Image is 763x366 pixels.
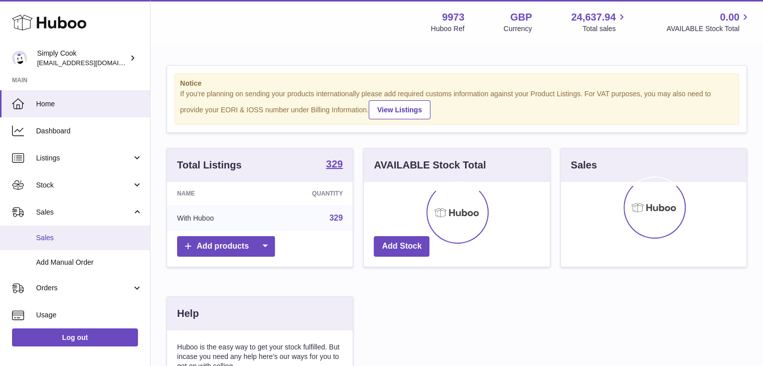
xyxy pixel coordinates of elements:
[374,236,429,257] a: Add Stock
[177,236,275,257] a: Add products
[442,11,465,24] strong: 9973
[37,49,127,68] div: Simply Cook
[36,258,142,267] span: Add Manual Order
[374,158,486,172] h3: AVAILABLE Stock Total
[36,283,132,293] span: Orders
[36,126,142,136] span: Dashboard
[326,159,343,169] strong: 329
[720,11,739,24] span: 0.00
[36,233,142,243] span: Sales
[12,328,138,346] a: Log out
[167,182,265,205] th: Name
[36,310,142,320] span: Usage
[369,100,430,119] a: View Listings
[36,99,142,109] span: Home
[504,24,532,34] div: Currency
[36,153,132,163] span: Listings
[180,89,733,119] div: If you're planning on sending your products internationally please add required customs informati...
[666,24,751,34] span: AVAILABLE Stock Total
[571,11,616,24] span: 24,637.94
[36,208,132,217] span: Sales
[167,205,265,231] td: With Huboo
[177,307,199,320] h3: Help
[431,24,465,34] div: Huboo Ref
[265,182,353,205] th: Quantity
[37,59,147,67] span: [EMAIL_ADDRESS][DOMAIN_NAME]
[12,51,27,66] img: internalAdmin-9973@internal.huboo.com
[582,24,627,34] span: Total sales
[510,11,532,24] strong: GBP
[326,159,343,171] a: 329
[571,158,597,172] h3: Sales
[571,11,627,34] a: 24,637.94 Total sales
[36,180,132,190] span: Stock
[330,214,343,222] a: 329
[180,79,733,88] strong: Notice
[177,158,242,172] h3: Total Listings
[666,11,751,34] a: 0.00 AVAILABLE Stock Total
